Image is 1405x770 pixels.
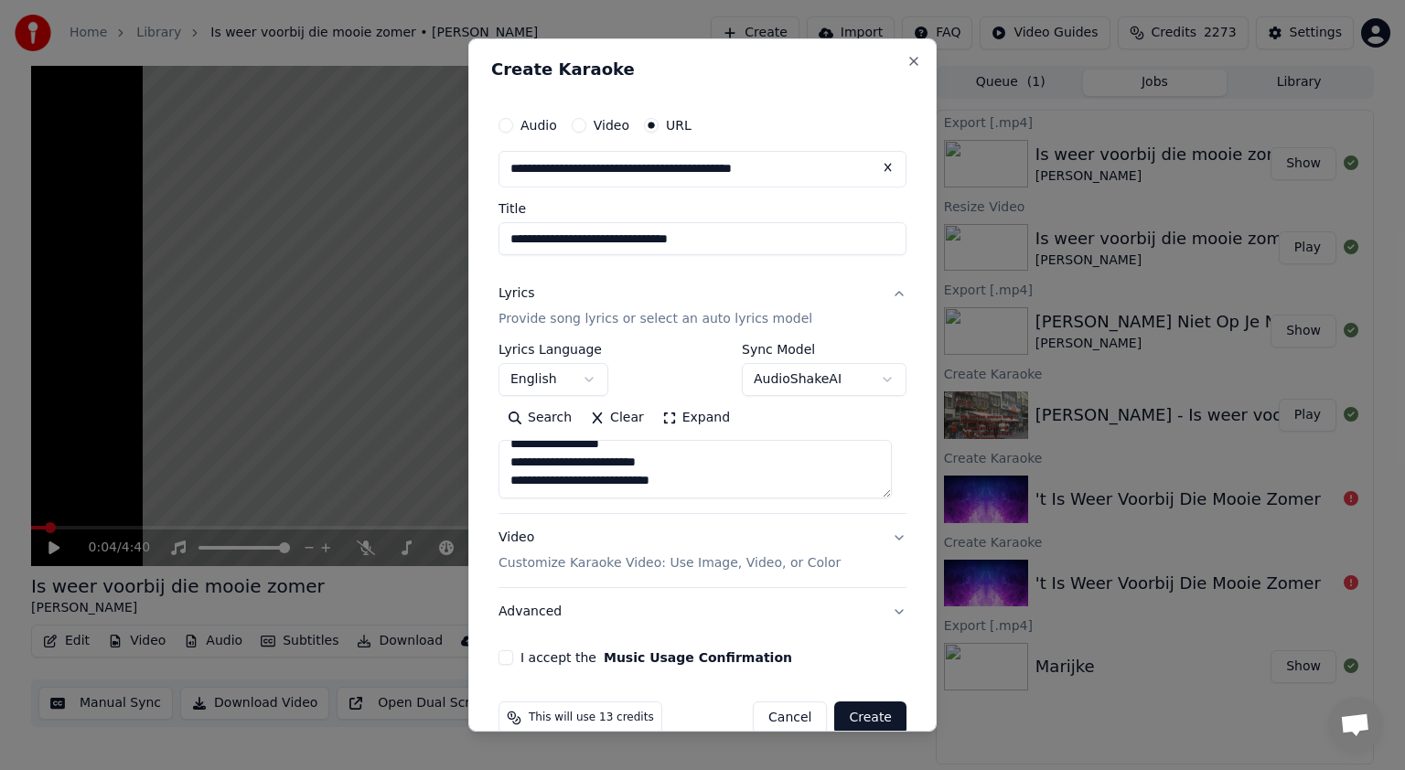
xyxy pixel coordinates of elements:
label: Video [594,119,629,132]
label: Title [499,202,906,215]
label: Audio [520,119,557,132]
button: Cancel [753,701,827,734]
span: This will use 13 credits [529,711,654,725]
button: LyricsProvide song lyrics or select an auto lyrics model [499,270,906,343]
div: Video [499,529,841,572]
label: Lyrics Language [499,343,608,356]
div: LyricsProvide song lyrics or select an auto lyrics model [499,343,906,513]
button: Advanced [499,588,906,636]
label: URL [666,119,692,132]
button: Expand [653,403,739,433]
button: VideoCustomize Karaoke Video: Use Image, Video, or Color [499,514,906,587]
button: Clear [581,403,653,433]
label: I accept the [520,651,792,664]
label: Sync Model [742,343,906,356]
p: Provide song lyrics or select an auto lyrics model [499,310,812,328]
p: Customize Karaoke Video: Use Image, Video, or Color [499,554,841,572]
button: I accept the [604,651,792,664]
button: Create [834,701,906,734]
h2: Create Karaoke [491,61,914,78]
div: Lyrics [499,284,534,303]
button: Search [499,403,581,433]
